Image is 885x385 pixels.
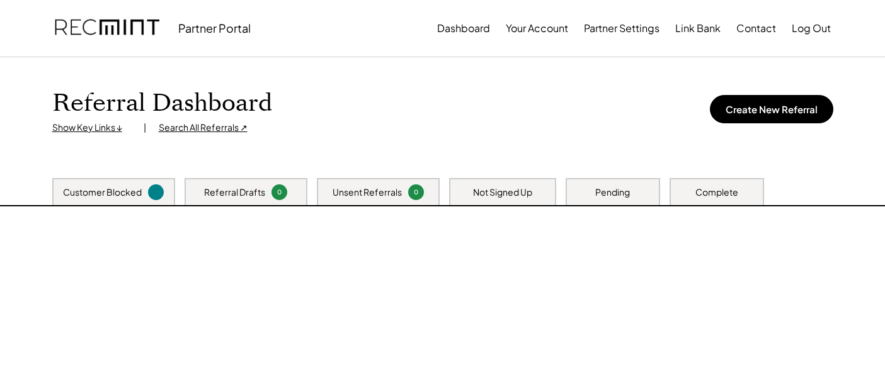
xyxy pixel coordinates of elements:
div: Referral Drafts [204,186,265,199]
div: Show Key Links ↓ [52,121,131,134]
button: Log Out [792,16,831,41]
button: Your Account [506,16,568,41]
div: Unsent Referrals [333,186,402,199]
img: recmint-logotype%403x.png [55,7,159,50]
button: Partner Settings [584,16,659,41]
div: Pending [595,186,630,199]
button: Create New Referral [710,95,833,123]
h1: Referral Dashboard [52,89,272,118]
button: Dashboard [437,16,490,41]
button: Contact [736,16,776,41]
div: Complete [695,186,738,199]
div: Customer Blocked [63,186,142,199]
div: 0 [410,187,422,197]
div: Not Signed Up [473,186,532,199]
div: Search All Referrals ↗ [159,121,248,134]
div: | [144,121,146,134]
button: Link Bank [675,16,721,41]
div: Partner Portal [178,21,251,35]
div: 0 [273,187,285,197]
